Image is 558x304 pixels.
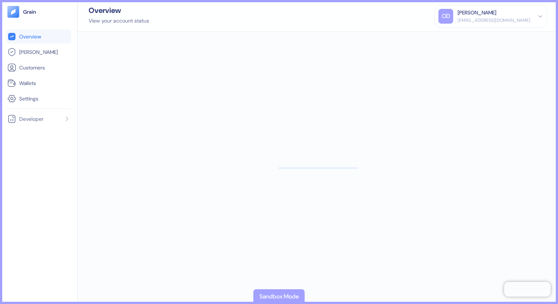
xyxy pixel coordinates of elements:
[23,9,37,14] img: logo
[89,7,149,14] div: Overview
[7,32,70,41] a: Overview
[7,79,70,88] a: Wallets
[89,17,149,25] div: View your account status
[438,9,453,24] div: OD
[458,9,496,17] div: [PERSON_NAME]
[7,94,70,103] a: Settings
[19,48,58,56] span: [PERSON_NAME]
[7,48,70,57] a: [PERSON_NAME]
[504,282,551,297] iframe: Chatra live chat
[7,6,19,18] img: logo-tablet-V2.svg
[7,63,70,72] a: Customers
[19,64,45,71] span: Customers
[19,33,41,40] span: Overview
[19,79,36,87] span: Wallets
[458,17,530,24] div: [EMAIL_ADDRESS][DOMAIN_NAME]
[19,115,44,123] span: Developer
[259,292,299,301] div: Sandbox Mode
[19,95,38,102] span: Settings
